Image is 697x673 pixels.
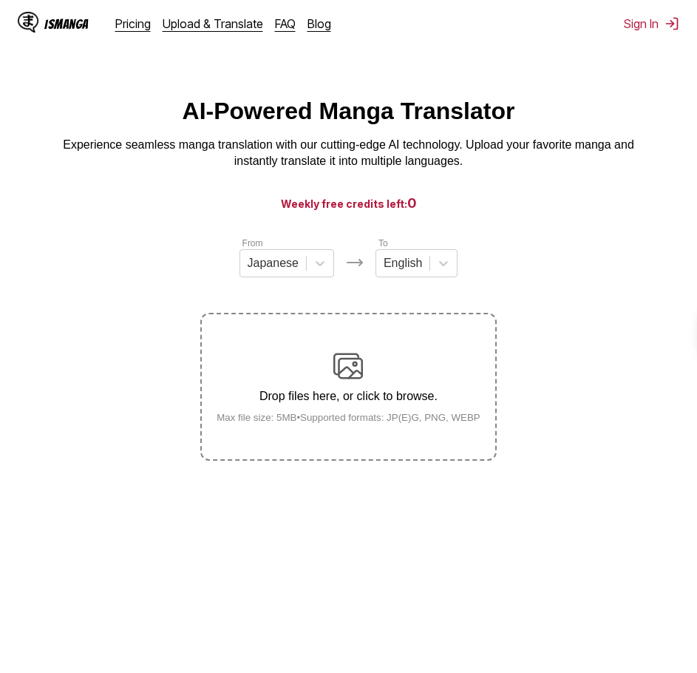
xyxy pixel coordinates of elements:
div: IsManga [44,17,89,31]
small: Max file size: 5MB • Supported formats: JP(E)G, PNG, WEBP [205,412,492,423]
h1: AI-Powered Manga Translator [183,98,515,125]
a: FAQ [275,16,296,31]
img: Sign out [664,16,679,31]
img: IsManga Logo [18,12,38,33]
span: 0 [407,195,417,211]
label: To [378,238,388,248]
a: IsManga LogoIsManga [18,12,115,35]
a: Pricing [115,16,151,31]
button: Sign In [624,16,679,31]
a: Upload & Translate [163,16,263,31]
p: Experience seamless manga translation with our cutting-edge AI technology. Upload your favorite m... [53,137,645,170]
img: Languages icon [346,254,364,271]
label: From [242,238,263,248]
a: Blog [307,16,331,31]
h3: Weekly free credits left: [35,194,662,212]
p: Drop files here, or click to browse. [205,390,492,403]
